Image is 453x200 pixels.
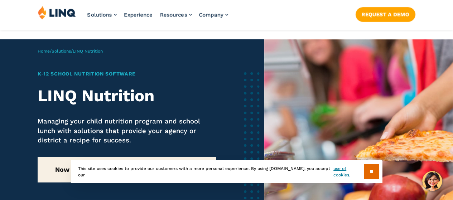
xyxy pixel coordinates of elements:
[87,11,117,18] a: Solutions
[73,49,103,54] span: LINQ Nutrition
[87,11,112,18] span: Solutions
[160,11,192,18] a: Resources
[38,49,103,54] span: / /
[199,11,228,18] a: Company
[356,7,415,21] a: Request a Demo
[333,165,364,178] a: use of cookies.
[38,86,154,105] strong: LINQ Nutrition
[356,6,415,21] nav: Button Navigation
[38,6,76,19] img: LINQ | K‑12 Software
[38,117,216,145] p: Managing your child nutrition program and school lunch with solutions that provide your agency or...
[55,166,199,173] strong: Now part of our new
[87,6,228,29] nav: Primary Navigation
[199,11,223,18] span: Company
[38,70,216,78] h1: K‑12 School Nutrition Software
[124,11,153,18] a: Experience
[160,11,187,18] span: Resources
[71,160,382,183] div: This site uses cookies to provide our customers with a more personal experience. By using [DOMAIN...
[52,49,71,54] a: Solutions
[422,171,442,191] button: Hello, have a question? Let’s chat.
[38,49,50,54] a: Home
